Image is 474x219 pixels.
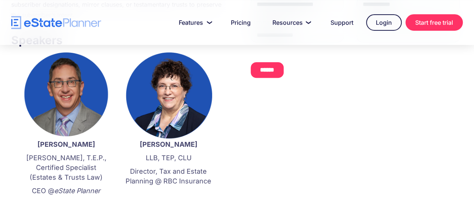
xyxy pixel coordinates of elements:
[106,0,133,7] span: Last Name
[366,14,402,31] a: Login
[140,140,197,148] strong: [PERSON_NAME]
[37,140,95,148] strong: [PERSON_NAME]
[106,31,142,37] span: Phone number
[125,153,212,163] p: LLB, TEP, CLU
[170,15,218,30] a: Features
[125,167,212,186] p: Director, Tax and Estate Planning @ RBC Insurance
[263,15,318,30] a: Resources
[106,62,203,68] span: Number of [PERSON_NAME] per month
[54,187,100,195] em: eState Planner
[22,200,110,209] p: ‍
[321,15,362,30] a: Support
[222,15,260,30] a: Pricing
[22,153,110,182] p: [PERSON_NAME], T.E.P., Certified Specialist (Estates & Trusts Law)
[125,190,212,200] p: ‍
[11,16,101,29] a: home
[405,14,463,31] a: Start free trial
[22,186,110,196] p: CEO @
